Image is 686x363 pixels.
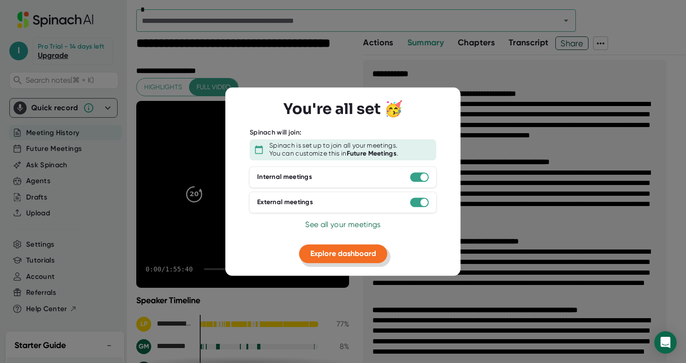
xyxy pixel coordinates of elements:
span: See all your meetings [305,220,380,229]
div: Open Intercom Messenger [654,331,677,354]
div: Spinach is set up to join all your meetings. [269,142,397,150]
div: You can customize this in . [269,149,398,158]
button: Explore dashboard [299,244,387,263]
div: Internal meetings [257,173,312,181]
div: Spinach will join: [250,128,301,137]
div: External meetings [257,198,313,206]
b: Future Meetings [347,149,397,157]
button: See all your meetings [305,219,380,230]
h3: You're all set 🥳 [283,100,403,118]
span: Explore dashboard [310,249,376,258]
